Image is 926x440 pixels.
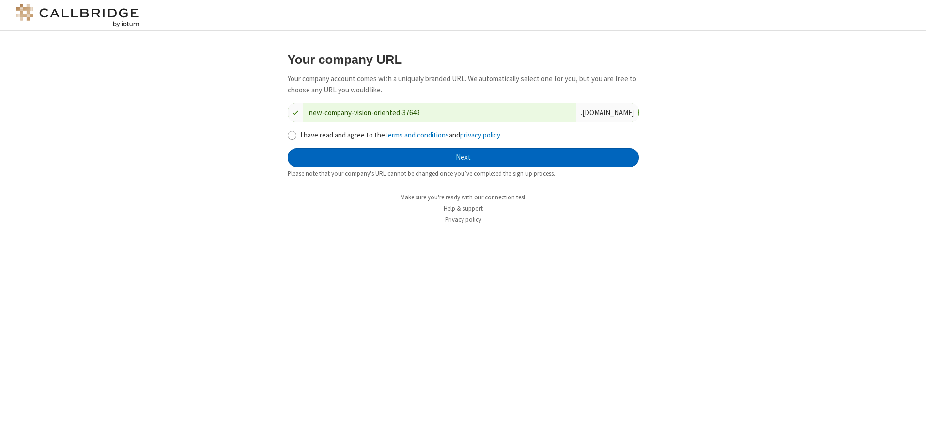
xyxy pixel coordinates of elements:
[385,130,449,139] a: terms and conditions
[15,4,140,27] img: logo@2x.png
[460,130,500,139] a: privacy policy
[445,215,481,224] a: Privacy policy
[303,103,576,122] input: Company URL
[401,193,525,201] a: Make sure you're ready with our connection test
[288,74,639,95] p: Your company account comes with a uniquely branded URL. We automatically select one for you, but ...
[288,53,639,66] h3: Your company URL
[288,148,639,167] button: Next
[288,169,639,178] div: Please note that your company's URL cannot be changed once you’ve completed the sign-up process.
[300,130,639,141] label: I have read and agree to the and .
[444,204,483,212] a: Help & support
[576,103,638,122] div: . [DOMAIN_NAME]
